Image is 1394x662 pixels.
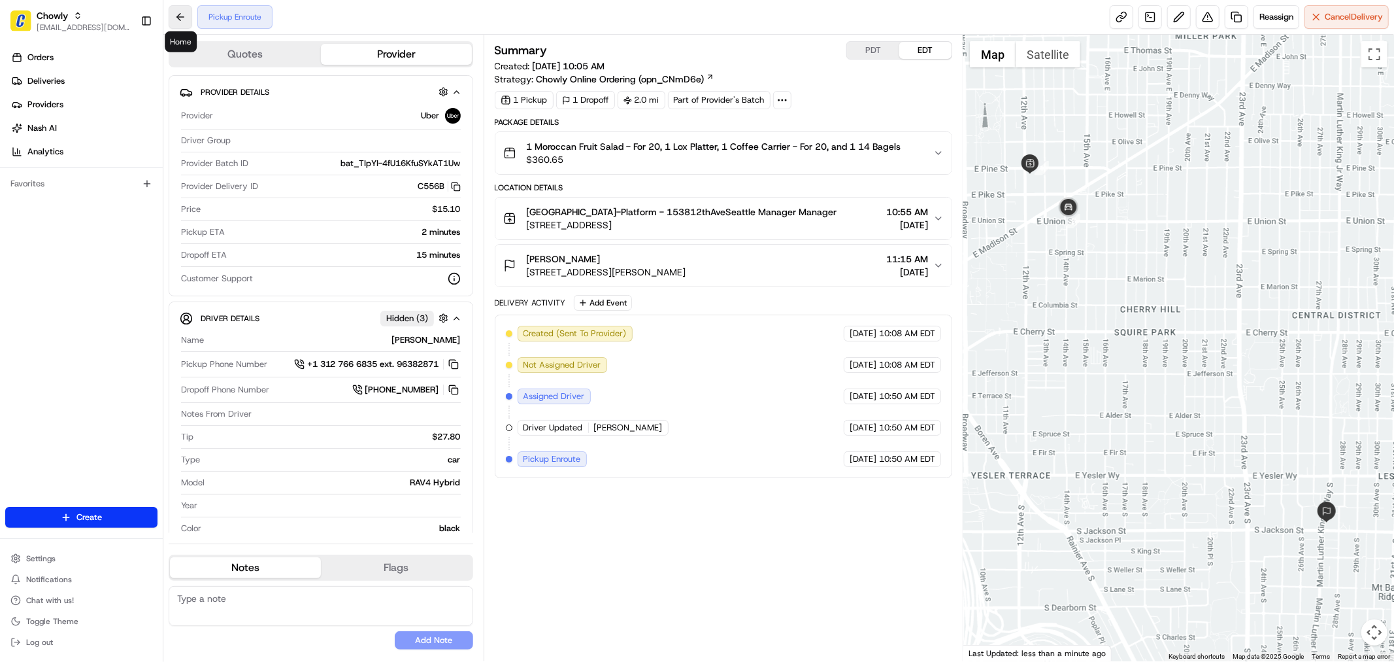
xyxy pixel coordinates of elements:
[1016,41,1080,67] button: Show satellite imagery
[495,44,548,56] h3: Summary
[205,454,461,466] div: car
[341,158,461,169] span: bat_TIpYI-4fU16KfuSYkAT1Uw
[26,553,56,564] span: Settings
[8,184,105,208] a: 📗Knowledge Base
[201,313,259,324] span: Driver Details
[170,557,321,578] button: Notes
[5,94,163,115] a: Providers
[181,431,193,443] span: Tip
[27,99,63,111] span: Providers
[1035,161,1049,175] div: 1
[1312,653,1330,660] a: Terms (opens in new tab)
[537,73,705,86] span: Chowly Online Ordering (opn_CNmD6e)
[523,453,581,465] span: Pickup Enroute
[5,549,158,568] button: Settings
[850,422,876,434] span: [DATE]
[27,52,54,63] span: Orders
[879,328,935,340] span: 10:08 AM EDT
[13,125,37,148] img: 1736555255976-a54dd68f-1ca7-489b-9aae-adbdc363a1c4
[386,313,428,324] span: Hidden ( 3 )
[181,477,205,489] span: Model
[963,645,1112,661] div: Last Updated: less than a minute ago
[34,84,216,98] input: Clear
[1361,41,1387,67] button: Toggle fullscreen view
[201,87,269,97] span: Provider Details
[181,110,213,122] span: Provider
[556,91,615,109] div: 1 Dropoff
[365,384,439,396] span: [PHONE_NUMBER]
[495,91,554,109] div: 1 Pickup
[37,9,68,22] button: Chowly
[967,644,1010,661] img: Google
[26,190,100,203] span: Knowledge Base
[1361,619,1387,646] button: Map camera controls
[27,122,57,134] span: Nash AI
[1259,11,1293,23] span: Reassign
[523,328,627,340] span: Created (Sent To Provider)
[181,273,253,285] span: Customer Support
[232,249,461,261] div: 15 minutes
[37,22,130,33] span: [EMAIL_ADDRESS][DOMAIN_NAME]
[618,91,665,109] div: 2.0 mi
[5,507,158,528] button: Create
[180,81,462,103] button: Provider Details
[210,477,461,489] div: RAV4 Hybrid
[26,616,78,627] span: Toggle Theme
[5,612,158,631] button: Toggle Theme
[165,31,197,52] div: Home
[1325,11,1383,23] span: Cancel Delivery
[181,158,248,169] span: Provider Batch ID
[321,44,472,65] button: Provider
[879,359,935,371] span: 10:08 AM EDT
[110,191,121,201] div: 💻
[495,60,605,73] span: Created:
[27,75,65,87] span: Deliveries
[850,391,876,402] span: [DATE]
[899,42,952,59] button: EDT
[879,422,935,434] span: 10:50 AM EDT
[181,454,200,466] span: Type
[181,408,252,420] span: Notes From Driver
[495,183,952,193] div: Location Details
[76,512,102,523] span: Create
[523,422,583,434] span: Driver Updated
[495,198,952,239] button: [GEOGRAPHIC_DATA]-Platform - 153812thAveSeattle Manager Manager[STREET_ADDRESS]10:55 AM[DATE]
[222,129,238,145] button: Start new chat
[445,108,461,124] img: uber-new-logo.jpeg
[13,13,39,39] img: Nash
[181,203,201,215] span: Price
[230,226,461,238] div: 2 minutes
[970,41,1016,67] button: Show street map
[181,334,204,346] span: Name
[527,218,837,232] span: [STREET_ADDRESS]
[181,523,201,534] span: Color
[495,132,952,174] button: 1 Moroccan Fruit Salad - For 20, 1 Lox Platter, 1 Coffee Carrier - For 20, and 1 14 Bagels$360.65
[879,391,935,402] span: 10:50 AM EDT
[847,42,899,59] button: PDT
[850,359,876,371] span: [DATE]
[130,222,158,232] span: Pylon
[26,595,74,606] span: Chat with us!
[181,249,227,261] span: Dropoff ETA
[10,10,31,31] img: Chowly
[44,138,165,148] div: We're available if you need us!
[523,391,585,402] span: Assigned Driver
[527,140,901,153] span: 1 Moroccan Fruit Salad - For 20, 1 Lox Platter, 1 Coffee Carrier - For 20, and 1 14 Bagels
[13,52,238,73] p: Welcome 👋
[5,570,158,589] button: Notifications
[307,358,439,370] span: +1 312 766 6835 ext. 96382871
[5,633,158,652] button: Log out
[527,153,901,166] span: $360.65
[1233,653,1304,660] span: Map data ©2025 Google
[886,253,928,266] span: 11:15 AM
[523,359,601,371] span: Not Assigned Driver
[170,44,321,65] button: Quotes
[352,383,461,397] a: [PHONE_NUMBER]
[850,328,876,340] span: [DATE]
[1066,214,1080,228] div: 2
[527,266,686,279] span: [STREET_ADDRESS][PERSON_NAME]
[294,357,461,372] button: +1 312 766 6835 ext. 96382871
[594,422,663,434] span: [PERSON_NAME]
